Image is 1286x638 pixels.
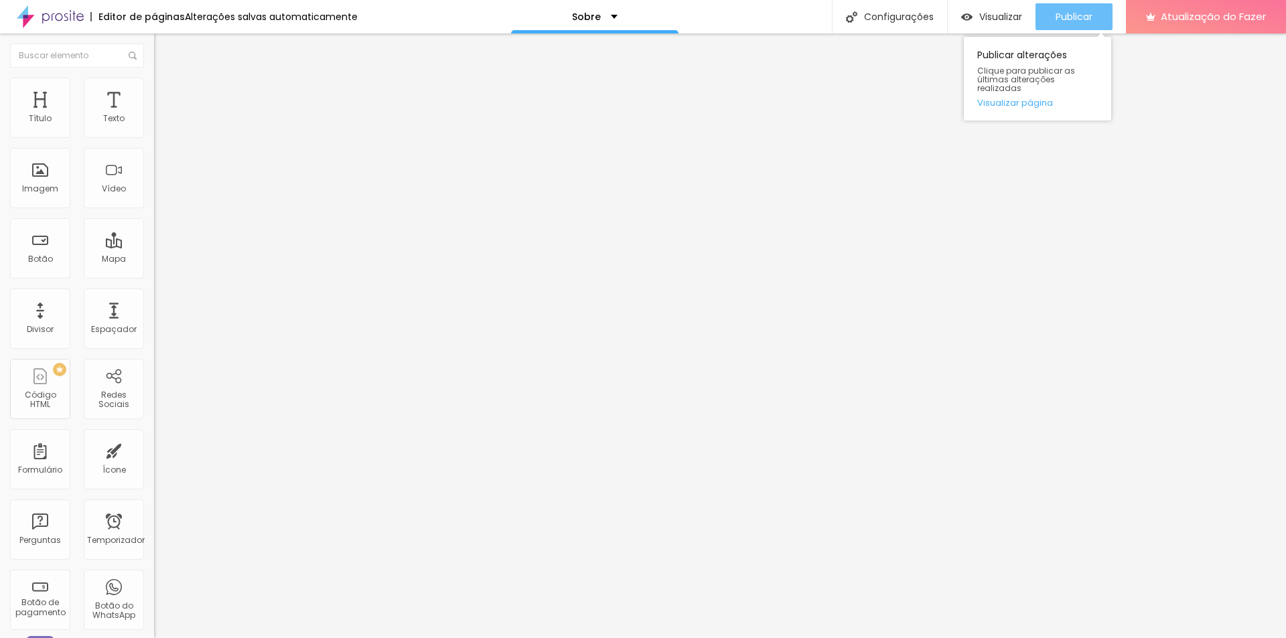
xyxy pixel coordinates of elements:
[98,389,129,410] font: Redes Sociais
[977,96,1053,109] font: Visualizar página
[1161,9,1266,23] font: Atualização do Fazer
[864,10,934,23] font: Configurações
[27,323,54,335] font: Divisor
[19,534,61,546] font: Perguntas
[92,600,135,621] font: Botão do WhatsApp
[98,10,185,23] font: Editor de páginas
[25,389,56,410] font: Código HTML
[28,253,53,264] font: Botão
[18,464,62,475] font: Formulário
[102,464,126,475] font: Ícone
[979,10,1022,23] font: Visualizar
[29,112,52,124] font: Título
[977,48,1067,62] font: Publicar alterações
[15,596,66,617] font: Botão de pagamento
[102,183,126,194] font: Vídeo
[91,323,137,335] font: Espaçador
[1056,10,1092,23] font: Publicar
[977,65,1075,94] font: Clique para publicar as últimas alterações realizadas
[102,253,126,264] font: Mapa
[10,44,144,68] input: Buscar elemento
[185,10,358,23] font: Alterações salvas automaticamente
[961,11,973,23] img: view-1.svg
[948,3,1035,30] button: Visualizar
[103,112,125,124] font: Texto
[977,98,1098,107] a: Visualizar página
[154,33,1286,638] iframe: Editor
[22,183,58,194] font: Imagem
[846,11,857,23] img: Ícone
[1035,3,1113,30] button: Publicar
[129,52,137,60] img: Ícone
[87,534,145,546] font: Temporizador
[572,10,601,23] font: Sobre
